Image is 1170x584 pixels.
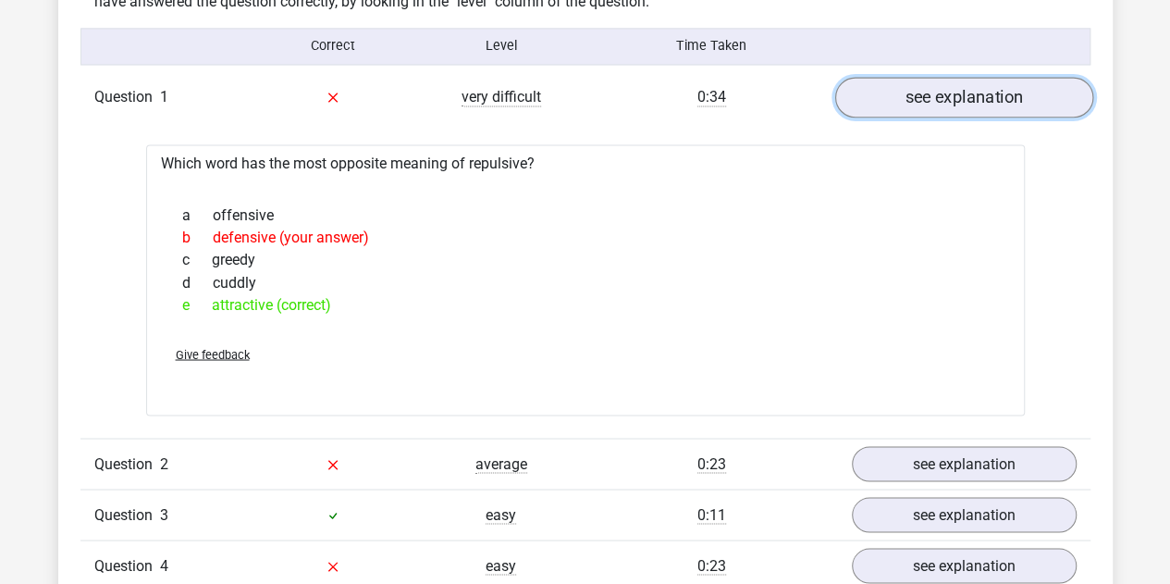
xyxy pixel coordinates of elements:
[168,249,1003,271] div: greedy
[168,227,1003,249] div: defensive (your answer)
[94,554,160,577] span: Question
[697,505,726,524] span: 0:11
[146,144,1025,416] div: Which word has the most opposite meaning of repulsive?
[697,454,726,473] span: 0:23
[168,205,1003,227] div: offensive
[168,271,1003,293] div: cuddly
[697,556,726,575] span: 0:23
[486,505,516,524] span: easy
[94,86,160,108] span: Question
[182,205,213,227] span: a
[852,497,1077,532] a: see explanation
[94,503,160,526] span: Question
[182,293,212,316] span: e
[834,77,1092,118] a: see explanation
[249,36,417,56] div: Correct
[697,88,726,106] span: 0:34
[160,556,168,574] span: 4
[182,249,212,271] span: c
[182,227,213,249] span: b
[486,556,516,575] span: easy
[94,453,160,475] span: Question
[475,454,527,473] span: average
[852,446,1077,481] a: see explanation
[160,505,168,523] span: 3
[417,36,585,56] div: Level
[852,548,1077,583] a: see explanation
[182,271,213,293] span: d
[168,293,1003,316] div: attractive (correct)
[160,88,168,106] span: 1
[160,454,168,472] span: 2
[176,347,250,361] span: Give feedback
[462,88,541,106] span: very difficult
[585,36,837,56] div: Time Taken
